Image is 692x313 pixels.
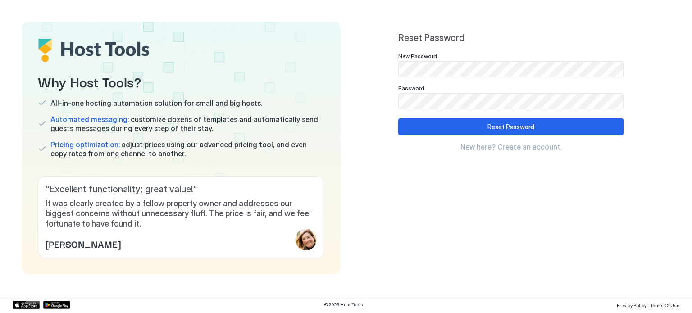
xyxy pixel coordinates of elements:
[50,115,129,124] span: Automated messaging:
[46,184,317,195] span: " Excellent functionality; great value! "
[50,140,120,149] span: Pricing optimization:
[617,300,646,309] a: Privacy Policy
[398,32,624,44] span: Reset Password
[398,85,424,91] span: Password
[13,301,40,309] a: App Store
[46,237,121,250] span: [PERSON_NAME]
[398,53,437,59] span: New Password
[50,99,262,108] span: All-in-one hosting automation solution for small and big hosts.
[399,62,623,77] input: Input Field
[617,303,646,308] span: Privacy Policy
[324,302,363,308] span: © 2025 Host Tools
[398,142,624,151] a: New here? Create an account.
[43,301,70,309] a: Google Play Store
[295,229,317,250] div: profile
[50,115,324,133] span: customize dozens of templates and automatically send guests messages during every step of their s...
[650,300,679,309] a: Terms Of Use
[650,303,679,308] span: Terms Of Use
[460,142,562,151] span: New here? Create an account.
[398,118,624,135] button: Reset Password
[46,199,317,229] span: It was clearly created by a fellow property owner and addresses our biggest concerns without unne...
[50,140,324,158] span: adjust prices using our advanced pricing tool, and even copy rates from one channel to another.
[399,94,623,109] input: Input Field
[487,122,534,132] div: Reset Password
[38,71,324,91] span: Why Host Tools?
